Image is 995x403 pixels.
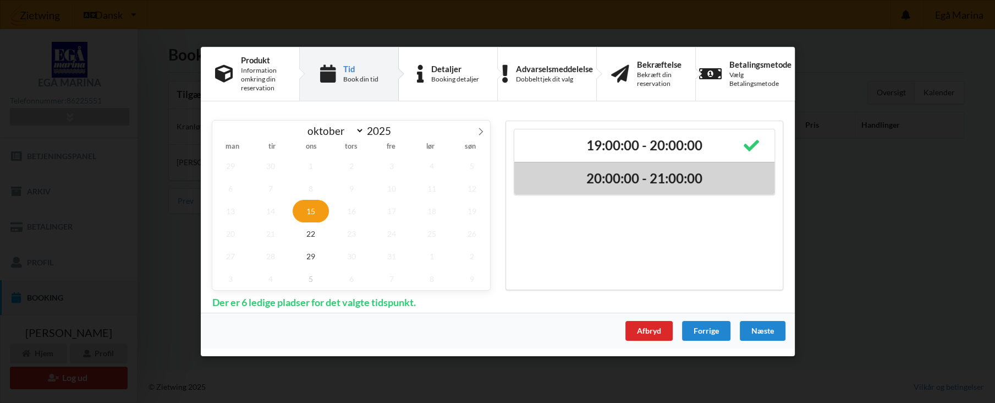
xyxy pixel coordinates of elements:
span: november 3, 2025 [212,268,249,290]
div: Betalingsmetode [729,60,791,69]
span: oktober 31, 2025 [373,245,409,268]
div: Detaljer [431,64,479,73]
div: Afbryd [625,321,672,341]
span: oktober 1, 2025 [293,155,329,177]
span: oktober 29, 2025 [293,245,329,268]
span: oktober 5, 2025 [454,155,490,177]
span: oktober 24, 2025 [373,222,409,245]
span: oktober 14, 2025 [252,200,289,222]
span: oktober 19, 2025 [454,200,490,222]
div: Information omkring din reservation [241,66,285,92]
span: oktober 11, 2025 [414,177,450,200]
span: oktober 2, 2025 [333,155,369,177]
span: november 5, 2025 [293,268,329,290]
span: november 8, 2025 [414,268,450,290]
span: oktober 27, 2025 [212,245,249,268]
div: Tid [343,64,378,73]
span: oktober 16, 2025 [333,200,369,222]
span: oktober 21, 2025 [252,222,289,245]
span: Der er 6 ledige pladser for det valgte tidspunkt. [205,296,424,309]
span: ons [292,143,331,150]
span: november 2, 2025 [454,245,490,268]
span: oktober 10, 2025 [373,177,409,200]
span: oktober 17, 2025 [373,200,409,222]
select: Month [302,124,364,138]
span: november 1, 2025 [414,245,450,268]
span: november 9, 2025 [454,268,490,290]
input: Year [364,124,400,137]
span: oktober 9, 2025 [333,177,369,200]
span: søn [450,143,490,150]
span: oktober 13, 2025 [212,200,249,222]
span: september 30, 2025 [252,155,289,177]
div: Vælg Betalingsmetode [729,70,791,88]
span: oktober 18, 2025 [414,200,450,222]
span: tors [331,143,371,150]
div: Produkt [241,56,285,64]
div: Book din tid [343,75,378,84]
span: oktober 8, 2025 [293,177,329,200]
div: Advarselsmeddelelse [515,64,592,73]
span: lør [410,143,450,150]
span: oktober 12, 2025 [454,177,490,200]
div: Næste [739,321,785,341]
div: Booking detaljer [431,75,479,84]
div: Bekræftelse [636,60,681,69]
span: oktober 22, 2025 [293,222,329,245]
span: oktober 30, 2025 [333,245,369,268]
div: Forrige [681,321,730,341]
span: fre [371,143,410,150]
span: man [212,143,252,150]
span: oktober 26, 2025 [454,222,490,245]
span: oktober 6, 2025 [212,177,249,200]
span: oktober 25, 2025 [414,222,450,245]
span: november 4, 2025 [252,268,289,290]
div: Dobbelttjek dit valg [515,75,592,84]
div: Bekræft din reservation [636,70,681,88]
span: november 6, 2025 [333,268,369,290]
span: oktober 20, 2025 [212,222,249,245]
span: oktober 23, 2025 [333,222,369,245]
h2: 19:00:00 - 20:00:00 [522,137,767,154]
span: oktober 3, 2025 [373,155,409,177]
span: oktober 4, 2025 [414,155,450,177]
h2: 20:00:00 - 21:00:00 [522,170,767,187]
span: november 7, 2025 [373,268,409,290]
span: oktober 7, 2025 [252,177,289,200]
span: tir [252,143,292,150]
span: september 29, 2025 [212,155,249,177]
span: oktober 28, 2025 [252,245,289,268]
span: oktober 15, 2025 [293,200,329,222]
